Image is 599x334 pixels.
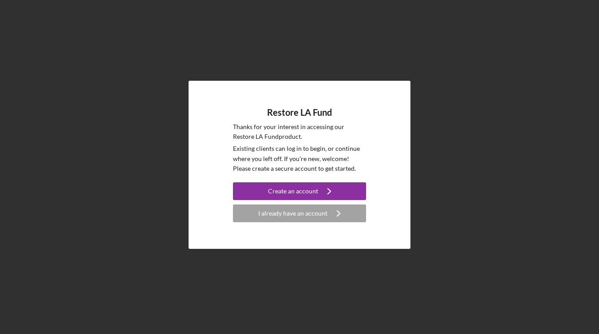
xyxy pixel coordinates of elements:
button: I already have an account [233,204,366,222]
button: Create an account [233,182,366,200]
a: Create an account [233,182,366,202]
p: Existing clients can log in to begin, or continue where you left off. If you're new, welcome! Ple... [233,144,366,173]
p: Thanks for your interest in accessing our Restore LA Fund product. [233,122,366,142]
div: Create an account [268,182,318,200]
h4: Restore LA Fund [267,107,332,118]
div: I already have an account [258,204,327,222]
